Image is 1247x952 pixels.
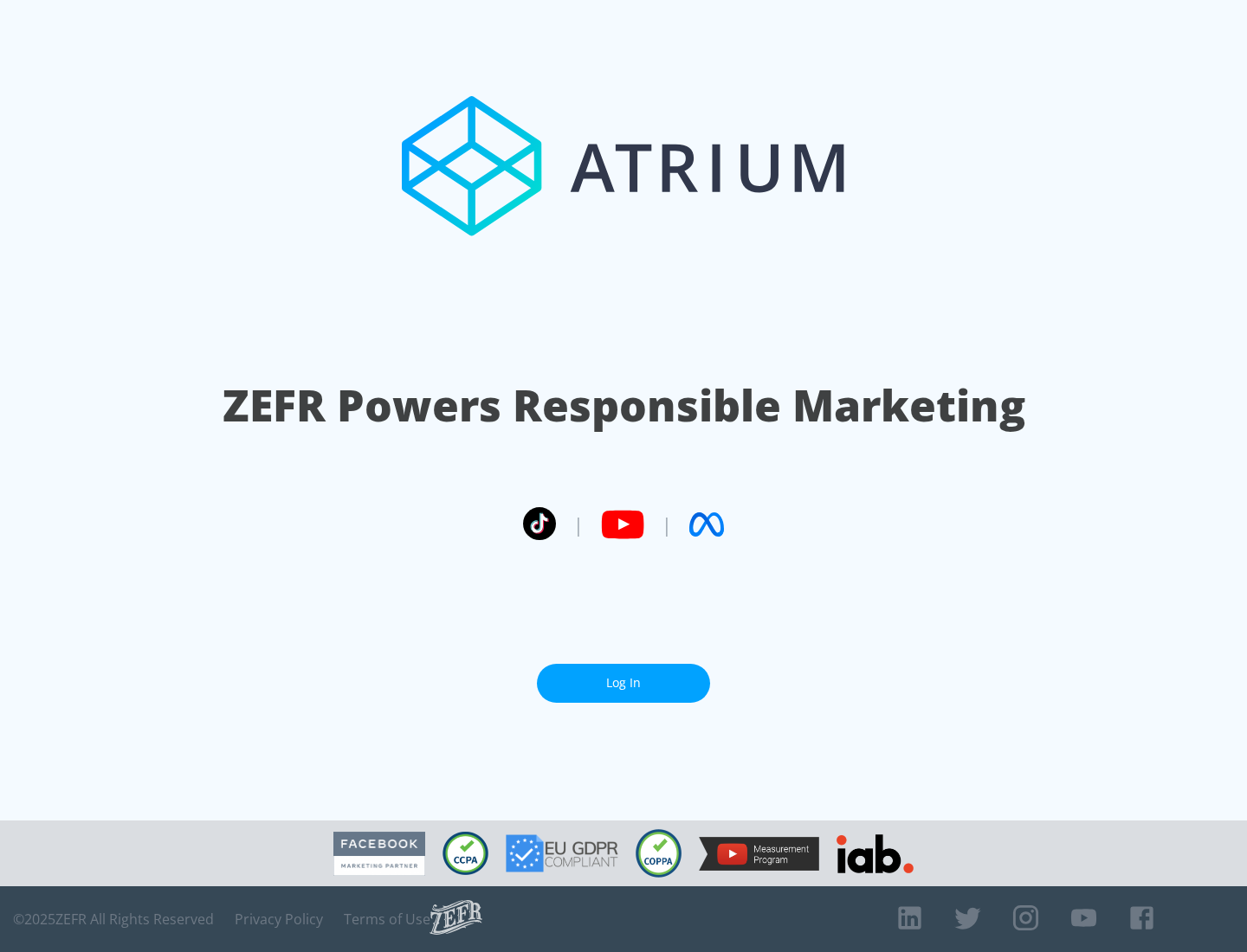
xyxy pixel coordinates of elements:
h1: ZEFR Powers Responsible Marketing [223,376,1025,435]
img: Facebook Marketing Partner [333,832,425,876]
img: YouTube Measurement Program [699,837,819,871]
span: | [573,511,584,537]
img: CCPA Compliant [443,832,488,875]
a: Privacy Policy [235,910,323,928]
a: Terms of Use [344,910,430,928]
img: GDPR Compliant [506,834,618,872]
img: IAB [837,834,914,873]
span: © 2025 ZEFR All Rights Reserved [13,910,214,928]
span: | [662,511,672,537]
a: Log In [537,664,710,703]
img: COPPA Compliant [636,829,682,878]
